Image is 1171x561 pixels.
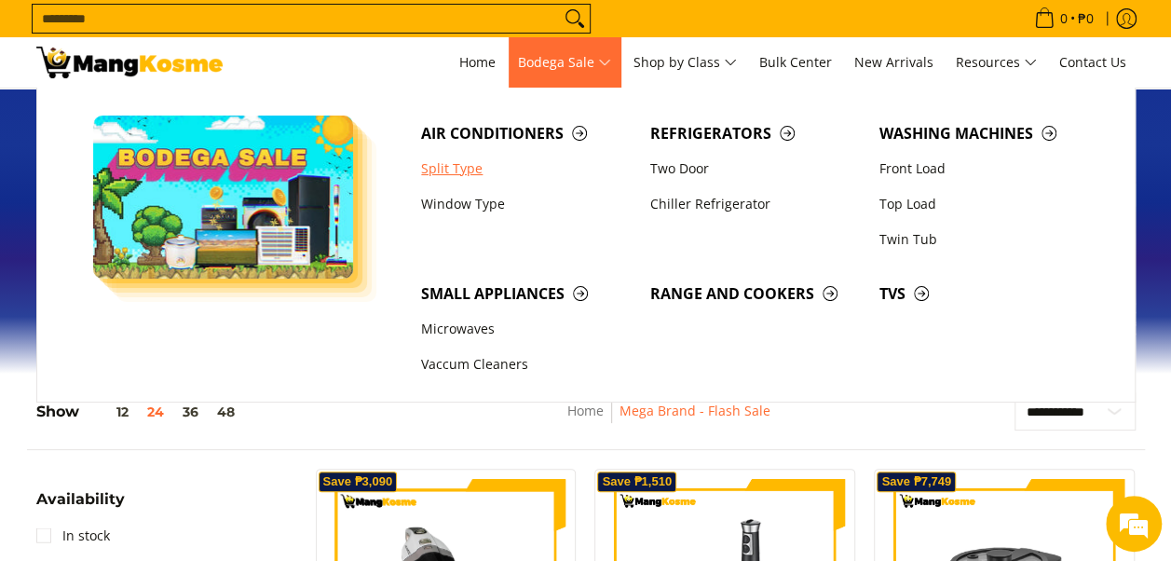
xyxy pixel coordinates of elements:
[870,151,1099,186] a: Front Load
[641,186,870,222] a: Chiller Refrigerator
[421,282,632,306] span: Small Appliances
[450,37,505,88] a: Home
[412,348,641,383] a: Vaccum Cleaners
[633,51,737,75] span: Shop by Class
[36,47,223,78] img: MANG KOSME MEGA BRAND FLASH SALE: September 12-15, 2025 l Mang Kosme
[97,104,313,129] div: Chat with us now
[870,276,1099,311] a: TVs
[1050,37,1136,88] a: Contact Us
[870,186,1099,222] a: Top Load
[412,312,641,348] a: Microwaves
[854,53,933,71] span: New Arrivals
[1057,12,1070,25] span: 0
[750,37,841,88] a: Bulk Center
[641,116,870,151] a: Refrigerators
[36,492,125,507] span: Availability
[879,282,1090,306] span: TVs
[79,404,138,419] button: 12
[620,402,770,419] a: Mega Brand - Flash Sale
[641,151,870,186] a: Two Door
[1028,8,1099,29] span: •
[1059,53,1126,71] span: Contact Us
[36,521,110,551] a: In stock
[459,53,496,71] span: Home
[641,276,870,311] a: Range and Cookers
[602,476,672,487] span: Save ₱1,510
[9,368,355,433] textarea: Type your message and hit 'Enter'
[138,404,173,419] button: 24
[437,400,901,442] nav: Breadcrumbs
[93,116,354,279] img: Bodega Sale
[870,222,1099,257] a: Twin Tub
[650,282,861,306] span: Range and Cookers
[509,37,620,88] a: Bodega Sale
[881,476,951,487] span: Save ₱7,749
[624,37,746,88] a: Shop by Class
[241,37,1136,88] nav: Main Menu
[567,402,604,419] a: Home
[845,37,943,88] a: New Arrivals
[759,53,832,71] span: Bulk Center
[173,404,208,419] button: 36
[1075,12,1096,25] span: ₱0
[560,5,590,33] button: Search
[879,122,1090,145] span: Washing Machines
[412,186,641,222] a: Window Type
[208,404,244,419] button: 48
[36,492,125,521] summary: Open
[412,151,641,186] a: Split Type
[518,51,611,75] span: Bodega Sale
[956,51,1037,75] span: Resources
[870,116,1099,151] a: Washing Machines
[650,122,861,145] span: Refrigerators
[412,116,641,151] a: Air Conditioners
[108,164,257,352] span: We're online!
[306,9,350,54] div: Minimize live chat window
[412,276,641,311] a: Small Appliances
[323,476,393,487] span: Save ₱3,090
[36,403,244,421] h5: Show
[421,122,632,145] span: Air Conditioners
[946,37,1046,88] a: Resources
